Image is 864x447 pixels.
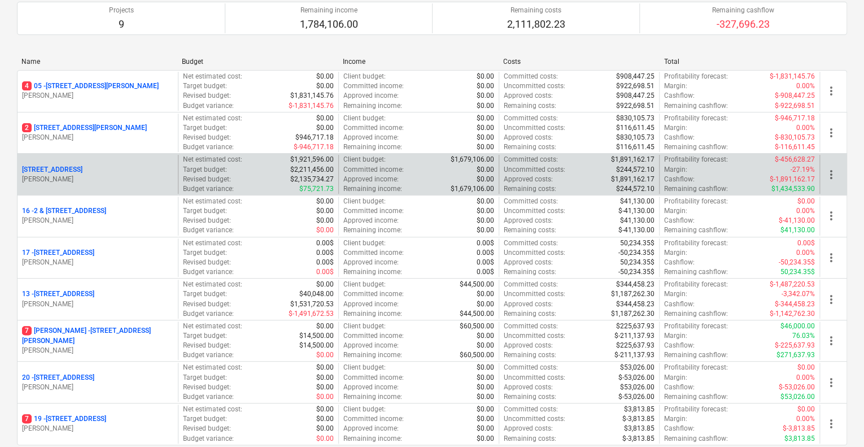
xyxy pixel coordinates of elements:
p: Cashflow : [664,300,695,309]
p: $-225,637.93 [775,341,815,350]
p: 0.00% [796,123,815,133]
p: Committed costs : [504,197,558,206]
div: Budget [182,58,333,66]
p: Approved income : [343,383,399,392]
p: $0.00 [316,363,334,372]
p: Profitability forecast : [664,238,728,248]
p: Target budget : [183,206,227,216]
span: more_vert [824,376,838,389]
p: Net estimated cost : [183,197,242,206]
p: Uncommitted costs : [504,165,565,175]
p: -27.19% [791,165,815,175]
p: Client budget : [343,363,386,372]
p: $0.00 [477,341,494,350]
p: Profitability forecast : [664,363,728,372]
p: $-1,891,162.17 [770,175,815,184]
p: 0.00$ [316,248,334,258]
p: Committed income : [343,373,404,383]
p: $0.00 [477,123,494,133]
p: [STREET_ADDRESS] [22,165,82,175]
p: [PERSON_NAME] [22,258,173,267]
p: 0.00$ [316,267,334,277]
p: $344,458.23 [616,280,654,289]
p: Profitability forecast : [664,280,728,289]
p: Uncommitted costs : [504,206,565,216]
p: Budget variance : [183,184,234,194]
p: $-922,698.51 [775,101,815,111]
p: $75,721.73 [299,184,334,194]
p: Remaining income : [343,309,402,319]
p: Budget variance : [183,225,234,235]
p: [STREET_ADDRESS][PERSON_NAME] [22,123,147,133]
div: [STREET_ADDRESS][PERSON_NAME] [22,165,173,184]
p: $-1,142,762.30 [770,309,815,319]
p: Target budget : [183,248,227,258]
p: Remaining costs [507,6,565,15]
p: Margin : [664,165,687,175]
p: 20 - [STREET_ADDRESS] [22,373,94,383]
p: Client budget : [343,114,386,123]
p: Committed costs : [504,155,558,164]
p: $271,637.93 [776,350,815,360]
p: Committed costs : [504,238,558,248]
p: Budget variance : [183,350,234,360]
p: Margin : [664,248,687,258]
p: 0.00$ [316,258,334,267]
div: Name [21,58,173,66]
div: Costs [503,58,654,66]
p: Approved costs : [504,300,553,309]
p: [PERSON_NAME] [22,346,173,355]
p: Committed income : [343,248,404,258]
div: Total [664,58,815,66]
p: Revised budget : [183,383,231,392]
p: Target budget : [183,165,227,175]
p: Remaining cashflow : [664,101,728,111]
p: Uncommitted costs : [504,81,565,91]
p: Uncommitted costs : [504,331,565,341]
p: $0.00 [316,373,334,383]
p: Remaining cashflow : [664,142,728,152]
p: Net estimated cost : [183,238,242,248]
p: $1,531,720.53 [290,300,334,309]
p: $344,458.23 [616,300,654,309]
p: $41,130.00 [620,216,654,225]
p: $0.00 [477,206,494,216]
p: Net estimated cost : [183,322,242,331]
p: $1,187,262.30 [611,309,654,319]
p: Target budget : [183,373,227,383]
p: 05 - [STREET_ADDRESS][PERSON_NAME] [22,81,159,91]
p: Revised budget : [183,300,231,309]
p: Profitability forecast : [664,322,728,331]
p: Budget variance : [183,267,234,277]
p: $-908,447.25 [775,91,815,101]
p: $0.00 [316,216,334,225]
p: Approved income : [343,341,399,350]
p: $40,048.00 [299,289,334,299]
p: $0.00 [316,123,334,133]
p: $946,717.18 [295,133,334,142]
p: Approved income : [343,300,399,309]
p: 0.00% [796,81,815,91]
p: Client budget : [343,322,386,331]
p: $-211,137.93 [614,331,654,341]
p: 9 [109,18,134,31]
span: more_vert [824,168,838,181]
p: $-1,831,145.76 [770,72,815,81]
p: $116,611.45 [616,142,654,152]
p: Approved income : [343,91,399,101]
p: Remaining cashflow : [664,350,728,360]
p: Margin : [664,206,687,216]
p: $0.00 [477,373,494,383]
p: $-116,611.45 [775,142,815,152]
p: $0.00 [477,165,494,175]
p: [PERSON_NAME] [22,91,173,101]
p: $225,637.93 [616,341,654,350]
p: $225,637.93 [616,322,654,331]
p: Committed costs : [504,280,558,289]
p: Approved costs : [504,341,553,350]
iframe: Chat Widget [808,393,864,447]
p: $53,026.00 [620,363,654,372]
p: Committed income : [343,123,404,133]
p: Remaining costs : [504,309,556,319]
p: Committed costs : [504,363,558,372]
